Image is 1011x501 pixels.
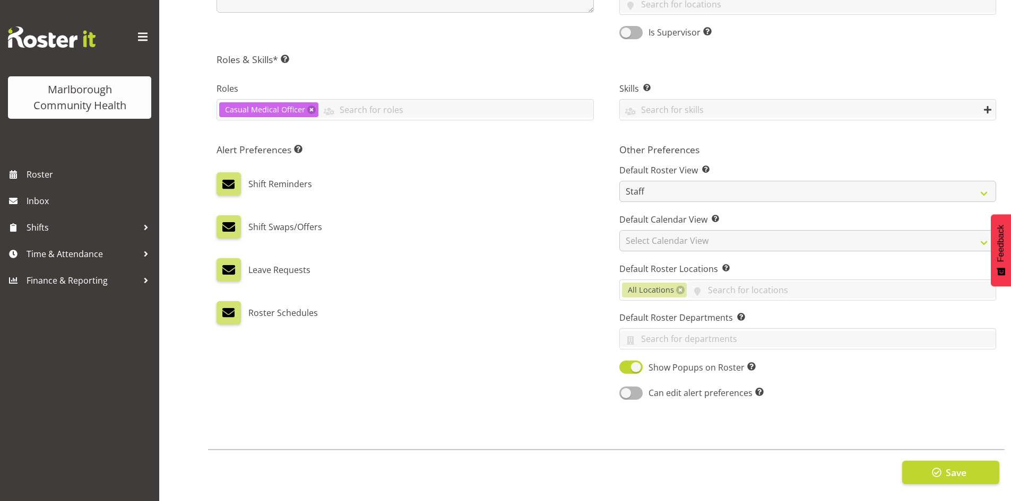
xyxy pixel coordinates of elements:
h5: Roles & Skills* [217,54,996,65]
span: Can edit alert preferences [643,386,764,399]
span: Show Popups on Roster [643,361,756,374]
button: Save [902,461,999,484]
span: Inbox [27,193,154,209]
span: Shifts [27,219,138,235]
span: Feedback [996,225,1006,262]
label: Skills [619,82,997,95]
img: Rosterit website logo [8,27,96,48]
label: Default Roster View [619,164,997,177]
button: Feedback - Show survey [991,214,1011,286]
span: Casual Medical Officer [225,104,305,116]
label: Roster Schedules [248,301,318,324]
input: Search for roles [318,101,593,118]
span: Finance & Reporting [27,273,138,288]
div: Marlborough Community Health [19,82,141,113]
span: All Locations [628,284,674,296]
label: Default Roster Locations [619,262,997,275]
input: Search for departments [620,331,996,347]
h5: Alert Preferences [217,144,594,155]
span: Save [946,465,966,479]
input: Search for locations [687,282,996,298]
span: Is Supervisor [643,26,712,39]
label: Shift Swaps/Offers [248,215,322,239]
span: Roster [27,166,154,182]
label: Leave Requests [248,258,310,282]
input: Search for skills [620,101,996,118]
label: Default Roster Departments [619,311,997,324]
h5: Other Preferences [619,144,997,155]
span: Time & Attendance [27,246,138,262]
label: Default Calendar View [619,213,997,226]
label: Roles [217,82,594,95]
label: Shift Reminders [248,172,312,196]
